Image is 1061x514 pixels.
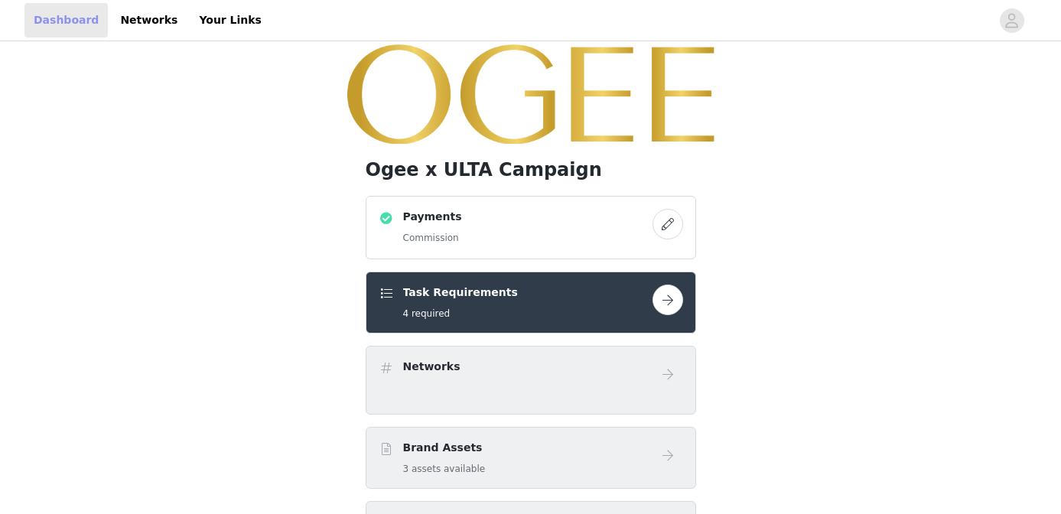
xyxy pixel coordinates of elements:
h5: 4 required [403,307,518,320]
h4: Brand Assets [403,440,486,456]
div: Payments [366,196,696,259]
h1: Ogee x ULTA Campaign [366,156,696,184]
div: Brand Assets [366,427,696,489]
h4: Task Requirements [403,285,518,301]
a: Your Links [190,3,271,37]
h4: Networks [403,359,461,375]
img: campaign image [347,44,714,144]
div: Networks [366,346,696,415]
a: Networks [111,3,187,37]
h5: Commission [403,231,462,245]
h5: 3 assets available [403,462,486,476]
div: Task Requirements [366,272,696,333]
a: Dashboard [24,3,108,37]
h4: Payments [403,209,462,225]
div: avatar [1004,8,1019,33]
